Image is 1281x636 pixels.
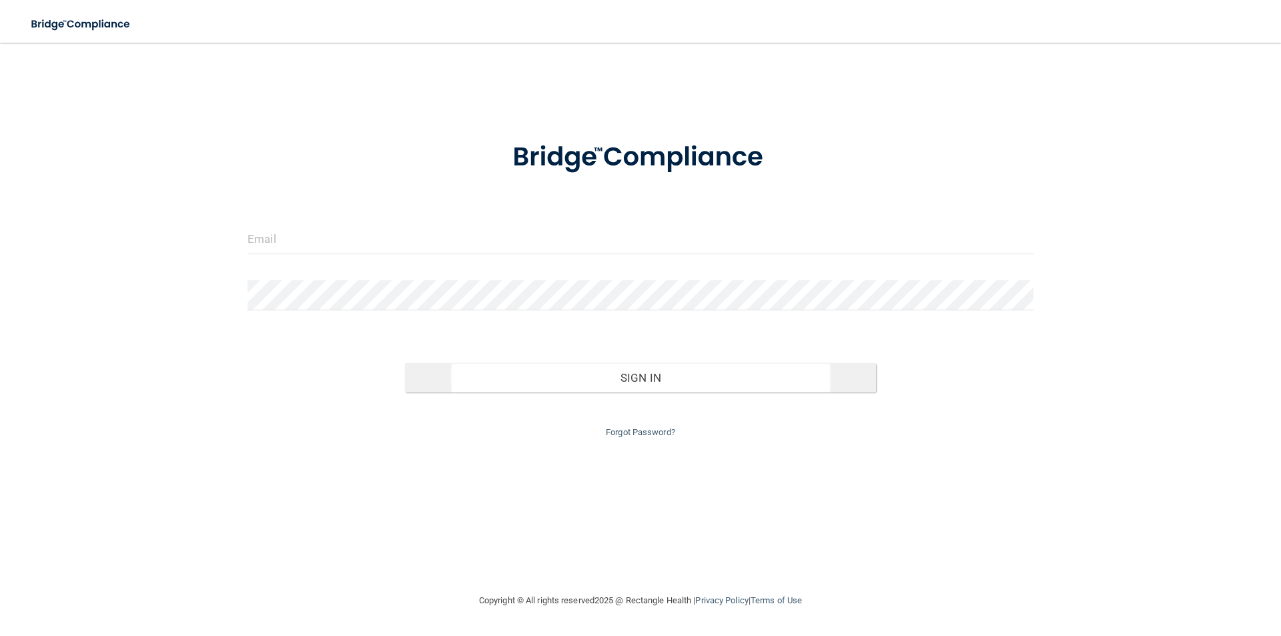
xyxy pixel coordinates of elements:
[751,595,802,605] a: Terms of Use
[397,579,884,622] div: Copyright © All rights reserved 2025 @ Rectangle Health | |
[405,363,877,392] button: Sign In
[695,595,748,605] a: Privacy Policy
[20,11,143,38] img: bridge_compliance_login_screen.278c3ca4.svg
[485,123,796,192] img: bridge_compliance_login_screen.278c3ca4.svg
[606,427,675,437] a: Forgot Password?
[248,224,1033,254] input: Email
